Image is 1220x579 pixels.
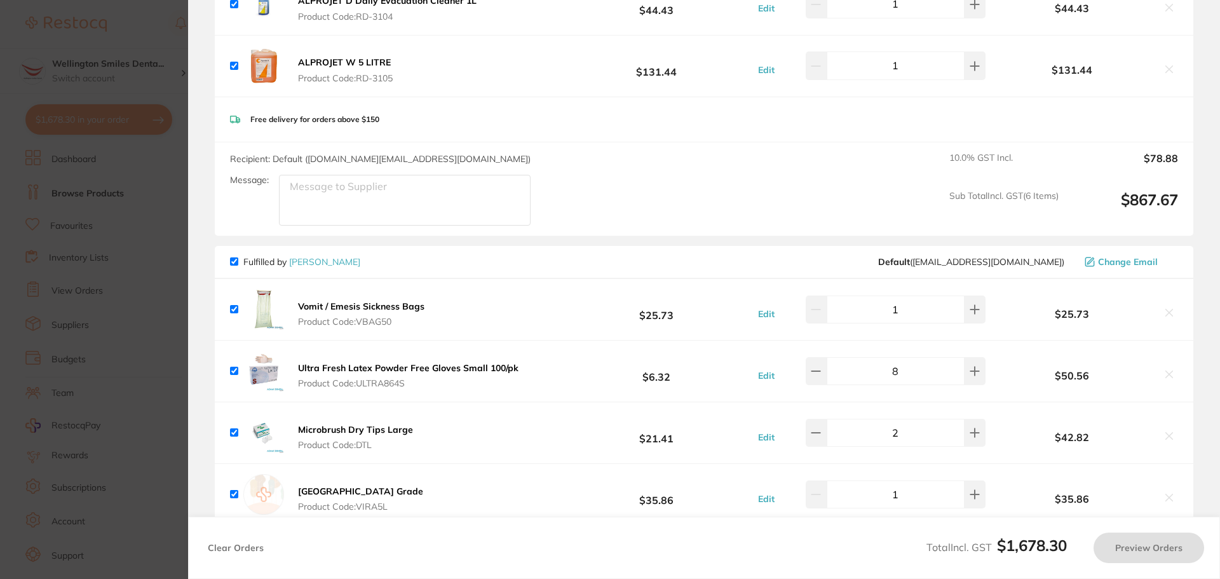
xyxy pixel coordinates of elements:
button: ALPROJET W 5 LITRE Product Code:RD-3105 [294,57,396,83]
b: Ultra Fresh Latex Powder Free Gloves Small 100/pk [298,362,518,374]
b: $131.44 [989,64,1155,76]
span: Product Code: RD-3104 [298,11,477,22]
b: $25.73 [562,297,751,321]
button: Clear Orders [204,533,268,563]
span: Sub Total Incl. GST ( 6 Items) [949,191,1059,226]
img: dTBuaXJmeQ [243,351,284,392]
b: Default [878,256,910,268]
b: ALPROJET W 5 LITRE [298,57,391,68]
b: $25.73 [989,308,1155,320]
b: $35.86 [562,482,751,506]
b: $6.32 [562,359,751,383]
b: $131.44 [562,54,751,78]
img: ZHh6NnZtcQ [243,46,284,86]
p: Fulfilled by [243,257,360,267]
b: $44.43 [989,3,1155,14]
button: Edit [754,432,778,443]
b: $1,678.30 [997,536,1067,555]
b: $21.41 [562,421,751,444]
button: Edit [754,3,778,14]
span: Product Code: VBAG50 [298,317,424,327]
span: Recipient: Default ( [DOMAIN_NAME][EMAIL_ADDRESS][DOMAIN_NAME] ) [230,153,531,165]
button: Edit [754,64,778,76]
span: Product Code: DTL [298,440,413,450]
a: [PERSON_NAME] [289,256,360,268]
span: save@adamdental.com.au [878,257,1064,267]
img: MjduMHFqYw [243,412,284,453]
p: Free delivery for orders above $150 [250,115,379,124]
button: [GEOGRAPHIC_DATA] Grade Product Code:VIRA5L [294,486,427,512]
button: Change Email [1081,256,1178,268]
button: Edit [754,493,778,505]
span: Change Email [1098,257,1158,267]
b: [GEOGRAPHIC_DATA] Grade [298,486,423,497]
button: Edit [754,308,778,320]
span: 10.0 % GST Incl. [949,153,1059,181]
span: Product Code: RD-3105 [298,73,393,83]
button: Vomit / Emesis Sickness Bags Product Code:VBAG50 [294,301,428,327]
b: $42.82 [989,432,1155,443]
output: $78.88 [1069,153,1178,181]
b: $50.56 [989,370,1155,381]
label: Message: [230,175,269,186]
button: Ultra Fresh Latex Powder Free Gloves Small 100/pk Product Code:ULTRA864S [294,362,522,389]
button: Microbrush Dry Tips Large Product Code:DTL [294,424,417,451]
span: Product Code: VIRA5L [298,501,423,512]
output: $867.67 [1069,191,1178,226]
img: dXEyZXJzZg [243,289,284,330]
img: empty.jpg [243,474,284,515]
b: Microbrush Dry Tips Large [298,424,413,435]
button: Edit [754,370,778,381]
button: Preview Orders [1094,533,1204,563]
b: Vomit / Emesis Sickness Bags [298,301,424,312]
span: Product Code: ULTRA864S [298,378,518,388]
b: $35.86 [989,493,1155,505]
span: Total Incl. GST [926,541,1067,554]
